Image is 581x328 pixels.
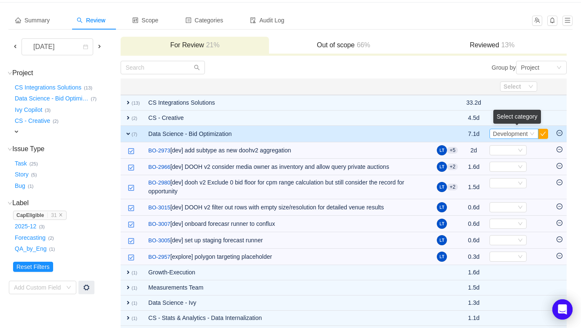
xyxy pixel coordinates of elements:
[518,254,523,260] i: icon: down
[125,314,132,321] span: expand
[48,236,54,241] small: (2)
[13,231,48,244] button: Forecasting
[13,128,20,135] span: expand
[8,71,12,76] i: icon: down
[128,205,134,211] img: 10318
[15,17,50,24] span: Summary
[547,16,557,26] button: icon: bell
[557,203,562,209] i: icon: minus-circle
[144,232,433,249] td: [dev] set up staging forecast runner
[557,236,562,242] i: icon: minus-circle
[557,163,562,169] i: icon: minus-circle
[125,130,132,137] span: expand
[132,17,138,23] i: icon: control
[128,148,134,155] img: 10318
[148,203,170,212] a: BO-3015
[59,213,63,217] i: icon: close
[66,285,71,291] i: icon: down
[462,216,485,232] td: 0.6d
[45,108,51,113] small: (3)
[144,199,433,216] td: [dev] DOOH v2 filter out rows with empty size/resolution for detailed venue results
[462,126,485,142] td: 7.1d
[125,284,132,291] span: expand
[204,41,220,49] span: 21%
[518,221,523,227] i: icon: down
[132,270,137,275] small: (1)
[518,148,523,154] i: icon: down
[13,145,120,153] h3: Issue Type
[557,130,562,136] i: icon: minus-circle
[422,41,562,49] h3: Reviewed
[132,100,140,106] small: (13)
[132,316,137,321] small: (1)
[437,145,447,155] img: LT
[39,224,45,229] small: (3)
[562,16,573,26] button: icon: menu
[49,247,55,252] small: (1)
[13,157,30,170] button: Task
[462,265,485,280] td: 1.6d
[13,220,39,233] button: 2025-12
[13,81,84,94] button: CS Integrations Solutions
[148,163,170,171] a: BO-2966
[8,147,12,152] i: icon: down
[13,69,120,77] h3: Project
[132,285,137,290] small: (1)
[51,212,56,218] span: 31
[273,41,414,49] h3: Out of scope
[8,201,12,206] i: icon: down
[144,311,433,326] td: CS - Stats & Analytics - Data Internalization
[557,253,562,259] i: icon: minus-circle
[557,179,562,185] i: icon: minus-circle
[447,147,458,154] aui-badge: +5
[518,164,523,170] i: icon: down
[499,41,515,49] span: 13%
[125,99,132,106] span: expand
[437,182,447,192] img: LT
[132,17,159,24] span: Scope
[128,184,134,191] img: 10318
[557,146,562,152] i: icon: minus-circle
[15,17,21,23] i: icon: home
[462,295,485,311] td: 1.3d
[437,162,447,172] img: LT
[132,116,137,121] small: (2)
[557,65,562,71] i: icon: down
[144,159,433,175] td: [dev] DOOH v2 consider media owner as inventory and allow query private auctions
[462,159,485,175] td: 1.6d
[344,61,567,74] div: Group by
[27,39,63,55] div: [DATE]
[91,96,97,101] small: (7)
[462,175,485,199] td: 1.5d
[148,179,170,187] a: BO-2980
[144,295,433,311] td: Data Science - Ivy
[144,249,433,265] td: [explore] polygon targeting placeholder
[31,172,37,177] small: (5)
[186,17,223,24] span: Categories
[462,142,485,159] td: 2d
[557,220,562,226] i: icon: minus-circle
[125,269,132,276] span: expand
[83,44,88,50] i: icon: calendar
[355,41,370,49] span: 66%
[132,132,137,137] small: (7)
[462,95,485,111] td: 33.2d
[437,202,447,212] img: LT
[13,242,49,256] button: QA_by_Eng
[144,265,433,280] td: Growth-Execution
[493,110,541,124] div: Select category
[125,41,265,49] h3: For Review
[77,17,83,23] i: icon: search
[144,142,433,159] td: [dev] add subtype as new doohv2 aggregation
[125,299,132,306] span: expand
[13,168,31,182] button: Story
[148,146,170,155] a: BO-2973
[128,164,134,171] img: 10318
[462,249,485,265] td: 0.3d
[148,253,170,261] a: BO-2957
[552,299,573,320] div: Open Intercom Messenger
[503,82,523,91] div: Select
[538,129,548,139] button: icon: check
[447,163,458,170] aui-badge: +2
[84,85,92,90] small: (13)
